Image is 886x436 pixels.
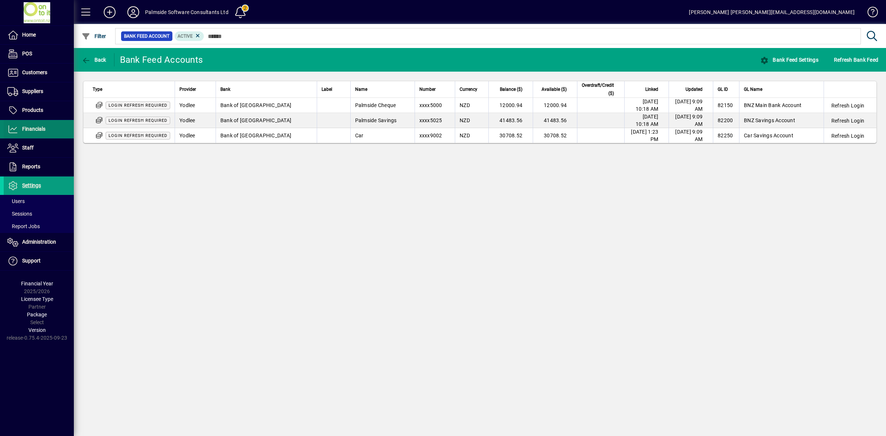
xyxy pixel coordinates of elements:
[624,98,669,113] td: [DATE] 10:18 AM
[124,32,169,40] span: Bank Feed Account
[98,6,121,19] button: Add
[80,30,108,43] button: Filter
[4,26,74,44] a: Home
[758,53,820,66] button: Bank Feed Settings
[669,128,713,143] td: [DATE] 9:09 AM
[106,132,170,138] app-status-label: Multi-factor authentication (MFA) refresh required
[834,54,878,66] span: Refresh Bank Feed
[760,57,818,63] span: Bank Feed Settings
[4,82,74,101] a: Suppliers
[322,85,332,93] span: Label
[106,102,170,108] app-status-label: Multi-factor authentication (MFA) refresh required
[828,129,867,143] button: Refresh Login
[220,102,291,108] span: Bank of [GEOGRAPHIC_DATA]
[178,34,193,39] span: Active
[460,117,470,123] span: NZD
[21,281,53,286] span: Financial Year
[4,233,74,251] a: Administration
[355,117,397,123] span: Palmside Savings
[686,85,703,93] span: Updated
[109,133,167,138] span: Login refresh required
[419,85,451,93] div: Number
[533,128,577,143] td: 30708.52
[82,33,106,39] span: Filter
[22,51,32,56] span: POS
[538,85,573,93] div: Available ($)
[419,102,442,108] span: xxxx5000
[582,81,621,97] div: Overdraft/Credit ($)
[120,54,203,66] div: Bank Feed Accounts
[121,6,145,19] button: Profile
[22,107,43,113] span: Products
[718,102,733,108] span: 82150
[4,63,74,82] a: Customers
[460,85,477,93] span: Currency
[862,1,877,25] a: Knowledge Base
[4,252,74,270] a: Support
[500,85,522,93] span: Balance ($)
[718,117,733,123] span: 82200
[718,85,728,93] span: GL ID
[22,88,43,94] span: Suppliers
[582,81,614,97] span: Overdraft/Credit ($)
[645,85,658,93] span: Linked
[4,45,74,63] a: POS
[22,182,41,188] span: Settings
[488,113,533,128] td: 41483.56
[7,211,32,217] span: Sessions
[828,99,867,112] button: Refresh Login
[831,132,864,140] span: Refresh Login
[669,98,713,113] td: [DATE] 9:09 AM
[460,133,470,138] span: NZD
[220,133,291,138] span: Bank of [GEOGRAPHIC_DATA]
[4,158,74,176] a: Reports
[4,120,74,138] a: Financials
[744,133,793,138] span: Car Savings Account
[832,53,880,66] button: Refresh Bank Feed
[22,145,34,151] span: Staff
[419,85,436,93] span: Number
[179,133,195,138] span: Yodlee
[27,312,47,317] span: Package
[22,258,41,264] span: Support
[419,133,442,138] span: xxxx9002
[629,85,665,93] div: Linked
[460,85,484,93] div: Currency
[7,198,25,204] span: Users
[493,85,529,93] div: Balance ($)
[419,117,442,123] span: xxxx5025
[673,85,709,93] div: Updated
[220,85,312,93] div: Bank
[4,195,74,207] a: Users
[831,117,864,124] span: Refresh Login
[460,102,470,108] span: NZD
[7,223,40,229] span: Report Jobs
[744,85,762,93] span: GL Name
[355,133,364,138] span: Car
[22,32,36,38] span: Home
[533,98,577,113] td: 12000.94
[22,69,47,75] span: Customers
[22,126,45,132] span: Financials
[106,117,170,123] app-status-label: Multi-factor authentication (MFA) refresh required
[4,220,74,233] a: Report Jobs
[533,113,577,128] td: 41483.56
[624,128,669,143] td: [DATE] 1:23 PM
[4,207,74,220] a: Sessions
[109,103,167,108] span: Login refresh required
[831,102,864,109] span: Refresh Login
[145,6,229,18] div: Palmside Software Consultants Ltd
[175,31,204,41] mat-chip: Activation Status: Active
[542,85,567,93] span: Available ($)
[744,102,801,108] span: BNZ Main Bank Account
[93,85,170,93] div: Type
[322,85,346,93] div: Label
[22,164,40,169] span: Reports
[488,128,533,143] td: 30708.52
[179,102,195,108] span: Yodlee
[179,85,196,93] span: Provider
[179,117,195,123] span: Yodlee
[669,113,713,128] td: [DATE] 9:09 AM
[355,102,396,108] span: Palmside Cheque
[828,114,867,127] button: Refresh Login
